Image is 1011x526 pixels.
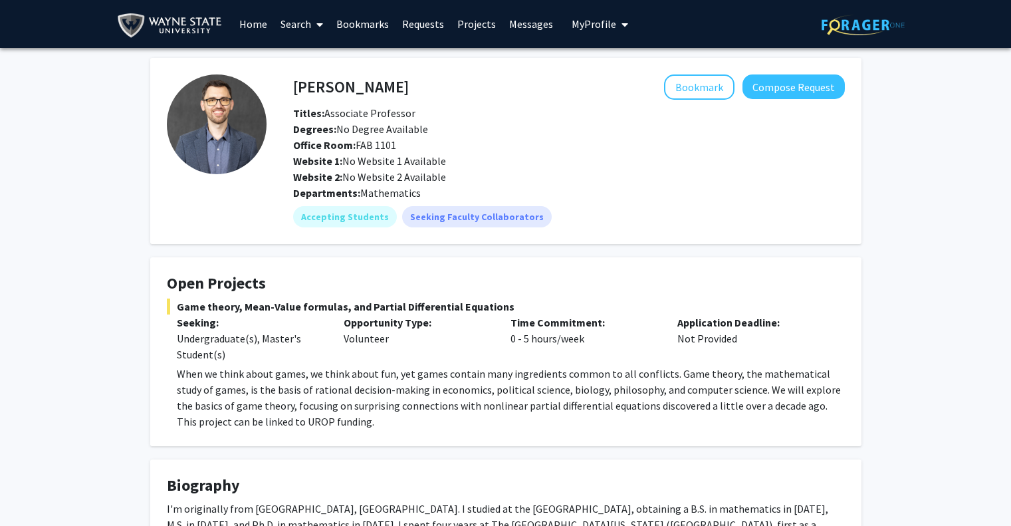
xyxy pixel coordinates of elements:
mat-chip: Accepting Students [293,206,397,227]
button: Compose Request to Fernando Charro [742,74,845,99]
span: FAB 1101 [293,138,396,152]
b: Website 2: [293,170,342,184]
a: Bookmarks [330,1,395,47]
a: Home [233,1,274,47]
b: Titles: [293,106,324,120]
a: Search [274,1,330,47]
img: Wayne State University Logo [117,11,228,41]
h4: [PERSON_NAME] [293,74,409,99]
span: Game theory, Mean-Value formulas, and Partial Differential Equations [167,299,845,315]
span: Associate Professor [293,106,415,120]
p: Time Commitment: [510,315,657,330]
div: Volunteer [334,315,501,362]
button: Add Fernando Charro to Bookmarks [664,74,734,100]
span: No Website 1 Available [293,154,446,168]
p: Seeking: [177,315,324,330]
p: Application Deadline: [677,315,824,330]
iframe: Chat [955,466,1001,516]
a: Requests [395,1,451,47]
p: Opportunity Type: [344,315,491,330]
b: Departments: [293,186,360,199]
h4: Open Projects [167,274,845,293]
span: When we think about games, we think about fun, yet games contain many ingredients common to all c... [177,367,841,428]
b: Website 1: [293,154,342,168]
div: Undergraduate(s), Master's Student(s) [177,330,324,362]
span: No Degree Available [293,122,428,136]
span: Mathematics [360,186,421,199]
b: Degrees: [293,122,336,136]
img: Profile Picture [167,74,267,174]
span: No Website 2 Available [293,170,446,184]
div: Not Provided [667,315,834,362]
b: Office Room: [293,138,356,152]
img: ForagerOne Logo [822,15,905,35]
mat-chip: Seeking Faculty Collaborators [402,206,552,227]
span: My Profile [572,17,616,31]
a: Messages [503,1,560,47]
div: 0 - 5 hours/week [501,315,667,362]
a: Projects [451,1,503,47]
h4: Biography [167,476,845,495]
